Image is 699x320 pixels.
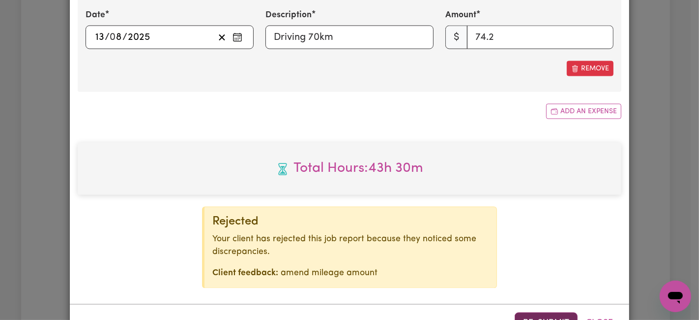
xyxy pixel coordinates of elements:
[660,281,691,312] iframe: Button to launch messaging window
[105,32,110,43] span: /
[212,269,278,278] strong: Client feedback:
[567,61,613,76] button: Remove this expense
[265,9,312,22] label: Description
[86,9,105,22] label: Date
[546,104,621,119] button: Add another expense
[265,26,434,49] input: Driving 70km
[122,32,127,43] span: /
[445,9,476,22] label: Amount
[110,30,122,45] input: --
[86,159,613,179] span: Total hours worked: 43 hours 30 minutes
[110,32,116,42] span: 0
[230,30,245,45] button: Enter the date of expense
[127,30,150,45] input: ----
[214,30,230,45] button: Clear date
[212,267,489,280] p: amend mileage amount
[445,26,467,49] span: $
[95,30,105,45] input: --
[212,216,259,228] span: Rejected
[212,233,489,259] p: Your client has rejected this job report because they noticed some discrepancies.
